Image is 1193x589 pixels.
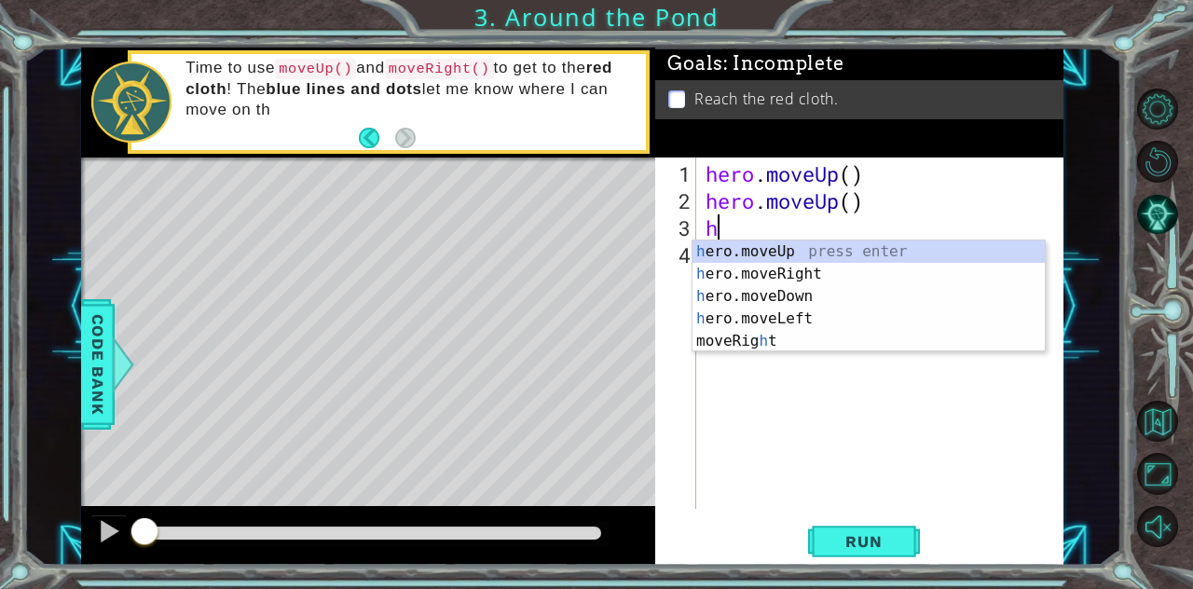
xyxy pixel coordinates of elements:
span: Goals [667,52,843,75]
code: moveRight() [385,59,494,79]
button: Next [395,128,416,148]
div: 3 [659,214,696,241]
div: 1 [659,160,696,187]
button: Unmute [1137,506,1178,547]
span: Run [827,532,900,551]
button: Restart Level [1137,141,1178,182]
code: moveUp() [275,59,356,79]
span: : Incomplete [723,52,843,75]
button: Level Options [1137,89,1178,130]
span: Code Bank [83,308,113,421]
p: Reach the red cloth. [694,89,838,109]
button: AI Hint [1137,194,1178,235]
div: 2 [659,187,696,214]
a: Back to Map [1139,394,1193,447]
strong: blue lines and dots [266,80,421,98]
button: Ctrl + P: Pause [90,514,128,553]
button: Back [359,128,395,148]
button: Maximize Browser [1137,453,1178,494]
strong: red cloth [185,59,612,98]
button: Back to Map [1137,401,1178,442]
p: Time to use and to get to the ! The let me know where I can move on th [185,58,633,120]
div: 4 [659,241,696,268]
button: Shift+Enter: Run current code. [808,521,920,562]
